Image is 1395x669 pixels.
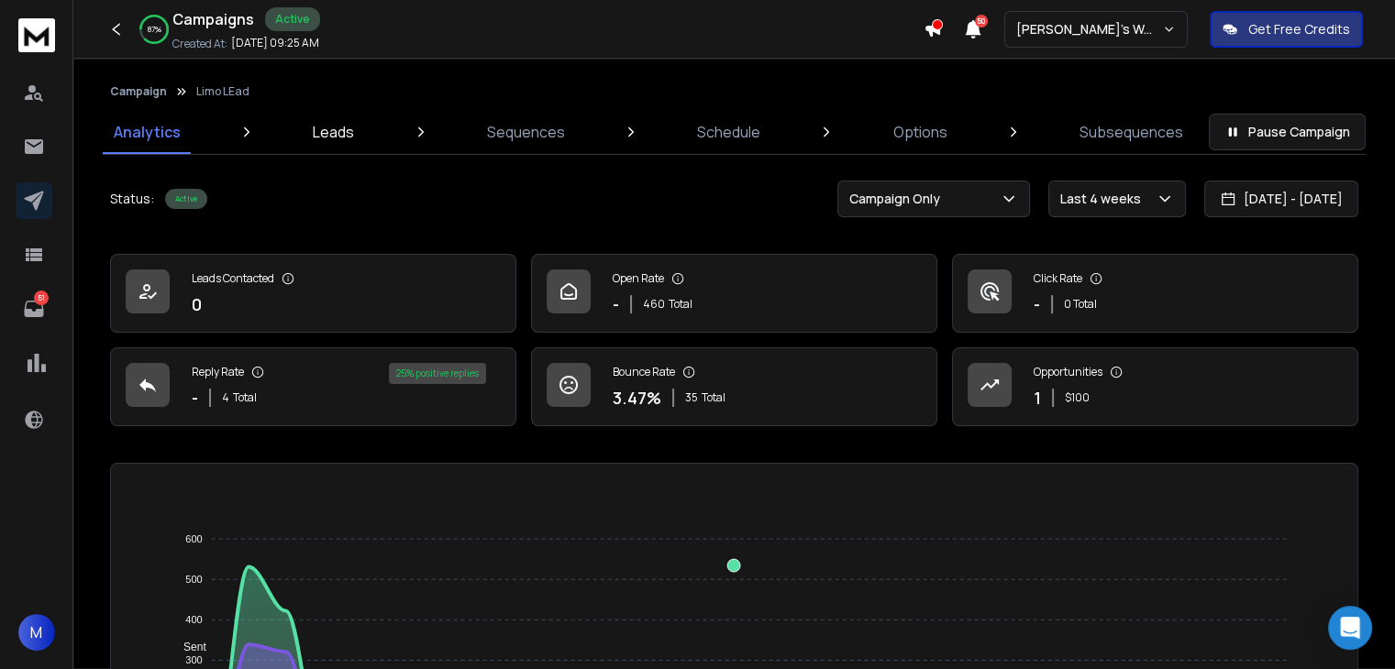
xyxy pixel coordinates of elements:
[849,190,947,208] p: Campaign Only
[613,385,661,411] p: 3.47 %
[1060,190,1148,208] p: Last 4 weeks
[685,390,698,405] span: 35
[531,347,937,426] a: Bounce Rate3.47%35Total
[16,291,52,327] a: 51
[1204,181,1358,217] button: [DATE] - [DATE]
[186,574,203,585] tspan: 500
[1328,606,1372,650] div: Open Intercom Messenger
[1068,110,1194,154] a: Subsequences
[110,190,154,208] p: Status:
[186,654,203,665] tspan: 300
[165,189,207,209] div: Active
[697,121,760,143] p: Schedule
[192,365,244,379] p: Reply Rate
[110,347,516,426] a: Reply Rate-4Total25% positive replies
[110,84,167,99] button: Campaign
[186,533,203,544] tspan: 600
[975,15,988,27] span: 50
[643,297,665,312] span: 460
[882,110,958,154] a: Options
[1034,271,1082,286] p: Click Rate
[313,121,354,143] p: Leads
[952,347,1358,426] a: Opportunities1$100
[1209,114,1366,150] button: Pause Campaign
[192,385,198,411] p: -
[231,36,319,50] p: [DATE] 09:25 AM
[172,37,227,51] p: Created At:
[686,110,771,154] a: Schedule
[1079,121,1183,143] p: Subsequences
[34,291,49,305] p: 51
[487,121,565,143] p: Sequences
[613,291,619,317] p: -
[186,614,203,625] tspan: 400
[1034,365,1102,379] p: Opportunities
[1248,20,1350,38] p: Get Free Credits
[18,614,55,651] button: M
[103,110,192,154] a: Analytics
[1064,297,1097,312] p: 0 Total
[613,365,675,379] p: Bounce Rate
[233,390,257,405] span: Total
[265,7,320,31] div: Active
[172,8,254,30] h1: Campaigns
[192,271,274,286] p: Leads Contacted
[476,110,576,154] a: Sequences
[170,641,206,653] span: Sent
[114,121,181,143] p: Analytics
[1210,11,1363,48] button: Get Free Credits
[1034,385,1041,411] p: 1
[302,110,365,154] a: Leads
[110,254,516,333] a: Leads Contacted0
[613,271,664,286] p: Open Rate
[669,297,692,312] span: Total
[1016,20,1162,38] p: [PERSON_NAME]'s Workspace
[893,121,947,143] p: Options
[702,390,725,405] span: Total
[18,18,55,52] img: logo
[148,24,161,35] p: 87 %
[531,254,937,333] a: Open Rate-460Total
[952,254,1358,333] a: Click Rate-0 Total
[1065,390,1090,405] p: $ 100
[192,291,202,317] p: 0
[389,363,486,384] div: 25 % positive replies
[1034,291,1040,317] p: -
[222,390,229,405] span: 4
[196,84,249,99] p: Limo LEad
